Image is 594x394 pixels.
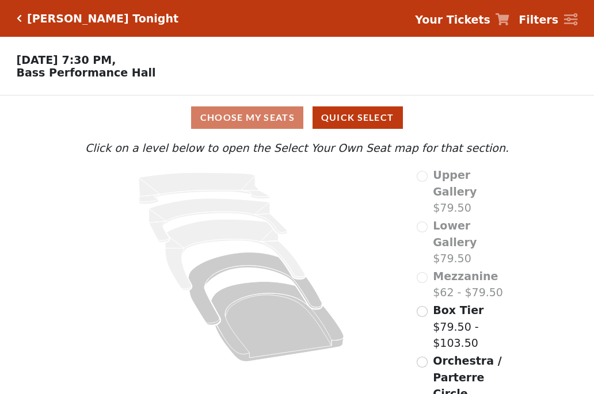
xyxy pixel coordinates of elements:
a: Filters [519,12,577,28]
p: Click on a level below to open the Select Your Own Seat map for that section. [82,140,512,156]
path: Orchestra / Parterre Circle - Seats Available: 561 [211,282,344,362]
span: Upper Gallery [433,169,477,198]
span: Lower Gallery [433,219,477,248]
label: $79.50 [433,217,512,267]
strong: Your Tickets [415,13,490,26]
label: $62 - $79.50 [433,268,503,301]
path: Lower Gallery - Seats Available: 0 [149,198,288,242]
h5: [PERSON_NAME] Tonight [27,12,178,25]
span: Mezzanine [433,270,498,282]
path: Upper Gallery - Seats Available: 0 [139,173,270,204]
button: Quick Select [313,106,403,129]
label: $79.50 [433,167,512,216]
a: Click here to go back to filters [17,14,22,22]
label: $79.50 - $103.50 [433,302,512,351]
span: Box Tier [433,304,483,316]
a: Your Tickets [415,12,509,28]
strong: Filters [519,13,558,26]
